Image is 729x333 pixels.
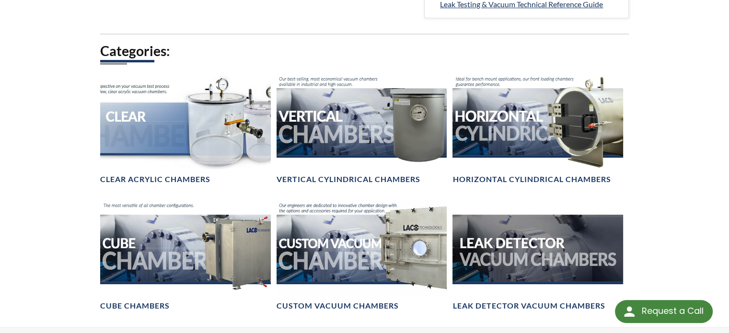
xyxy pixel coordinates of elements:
div: Request a Call [615,300,713,323]
h2: Categories: [100,42,629,60]
a: Custom Vacuum Chamber headerCustom Vacuum Chambers [277,200,447,311]
a: Cube Chambers headerCube Chambers [100,200,271,311]
a: Clear Chambers headerClear Acrylic Chambers [100,74,271,185]
a: Vertical Vacuum Chambers headerVertical Cylindrical Chambers [277,74,447,185]
h4: Clear Acrylic Chambers [100,174,210,184]
div: Request a Call [641,300,703,322]
a: Horizontal Cylindrical headerHorizontal Cylindrical Chambers [452,74,623,185]
h4: Vertical Cylindrical Chambers [277,174,420,184]
a: Leak Test Vacuum Chambers headerLeak Detector Vacuum Chambers [452,200,623,311]
h4: Horizontal Cylindrical Chambers [452,174,611,184]
h4: Leak Detector Vacuum Chambers [452,301,605,311]
img: round button [622,304,637,319]
h4: Custom Vacuum Chambers [277,301,399,311]
h4: Cube Chambers [100,301,170,311]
